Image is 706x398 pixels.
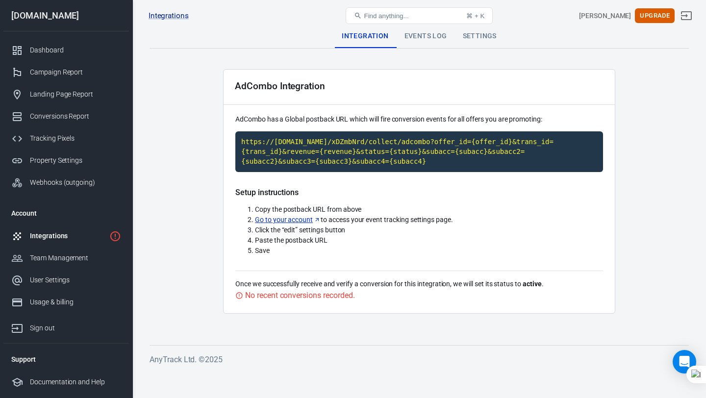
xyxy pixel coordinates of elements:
[255,236,328,244] span: Paste the postback URL
[3,39,129,61] a: Dashboard
[3,348,129,371] li: Support
[466,12,484,20] div: ⌘ + K
[30,45,121,55] div: Dashboard
[30,67,121,77] div: Campaign Report
[3,201,129,225] li: Account
[30,155,121,166] div: Property Settings
[30,111,121,122] div: Conversions Report
[523,280,542,288] strong: active
[397,25,455,48] div: Events Log
[255,216,453,224] span: to access your event tracking settings page.
[346,7,493,24] button: Find anything...⌘ + K
[3,61,129,83] a: Campaign Report
[109,230,121,242] svg: 1 networks not verified yet
[334,25,396,48] div: Integration
[364,12,408,20] span: Find anything...
[235,131,603,172] code: Click to copy
[3,105,129,127] a: Conversions Report
[150,353,689,366] h6: AnyTrack Ltd. © 2025
[235,114,603,124] p: AdCombo has a Global postback URL which will fire conversion events for all offers you are promot...
[30,275,121,285] div: User Settings
[255,226,345,234] span: Click the “edit” settings button
[3,149,129,172] a: Property Settings
[255,215,321,225] a: Go to your account
[3,83,129,105] a: Landing Page Report
[30,133,121,144] div: Tracking Pixels
[235,188,603,198] h5: Setup instructions
[255,247,270,254] span: Save
[30,377,121,387] div: Documentation and Help
[3,247,129,269] a: Team Management
[235,279,603,289] p: Once we successfully receive and verify a conversion for this integration, we will set its status...
[3,11,129,20] div: [DOMAIN_NAME]
[455,25,504,48] div: Settings
[3,127,129,149] a: Tracking Pixels
[3,269,129,291] a: User Settings
[255,205,361,213] span: Copy the postback URL from above
[579,11,631,21] div: Account id: xDZmbNrd
[3,313,129,339] a: Sign out
[30,89,121,99] div: Landing Page Report
[635,8,675,24] button: Upgrade
[235,81,325,91] div: AdCombo Integration
[30,323,121,333] div: Sign out
[30,177,121,188] div: Webhooks (outgoing)
[673,350,696,373] div: Open Intercom Messenger
[30,253,121,263] div: Team Management
[3,172,129,194] a: Webhooks (outgoing)
[3,225,129,247] a: Integrations
[245,289,354,301] div: No recent conversions recorded.
[30,297,121,307] div: Usage & billing
[675,4,698,27] a: Sign out
[3,291,129,313] a: Usage & billing
[149,11,189,21] a: Integrations
[30,231,105,241] div: Integrations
